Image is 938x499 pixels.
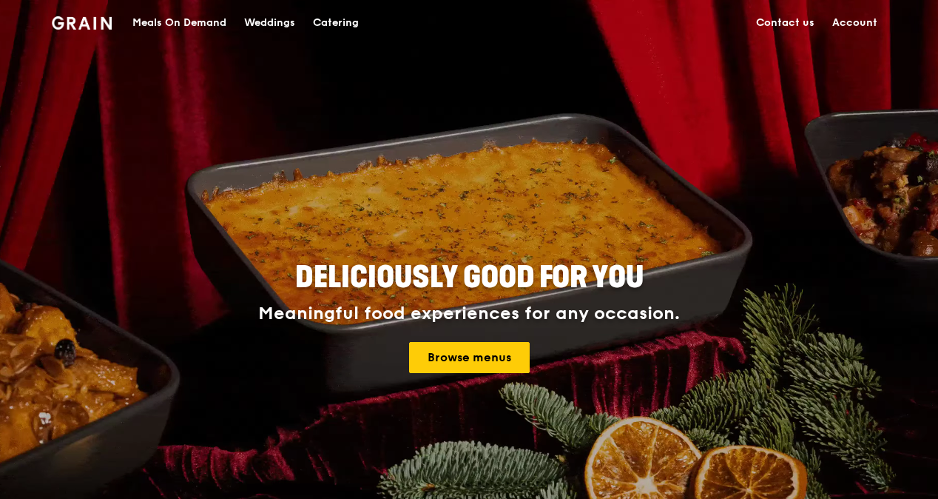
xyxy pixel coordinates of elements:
a: Weddings [235,1,304,45]
img: Grain [52,16,112,30]
span: Deliciously good for you [295,260,644,295]
a: Contact us [747,1,823,45]
div: Weddings [244,1,295,45]
div: Meals On Demand [132,1,226,45]
div: Catering [313,1,359,45]
a: Catering [304,1,368,45]
a: Browse menus [409,342,530,373]
a: Account [823,1,886,45]
div: Meaningful food experiences for any occasion. [203,304,735,324]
